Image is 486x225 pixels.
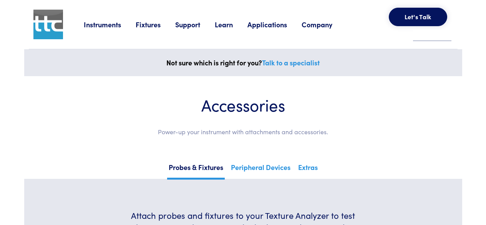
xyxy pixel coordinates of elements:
[247,20,302,29] a: Applications
[136,20,175,29] a: Fixtures
[262,58,320,67] a: Talk to a specialist
[33,10,63,39] img: ttc_logo_1x1_v1.0.png
[47,127,439,137] p: Power-up your instrument with attachments and accessories.
[389,8,447,26] button: Let's Talk
[229,161,292,178] a: Peripheral Devices
[215,20,247,29] a: Learn
[302,20,347,29] a: Company
[297,161,319,178] a: Extras
[29,57,458,68] p: Not sure which is right for you?
[47,95,439,115] h1: Accessories
[175,20,215,29] a: Support
[84,20,136,29] a: Instruments
[167,161,225,180] a: Probes & Fixtures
